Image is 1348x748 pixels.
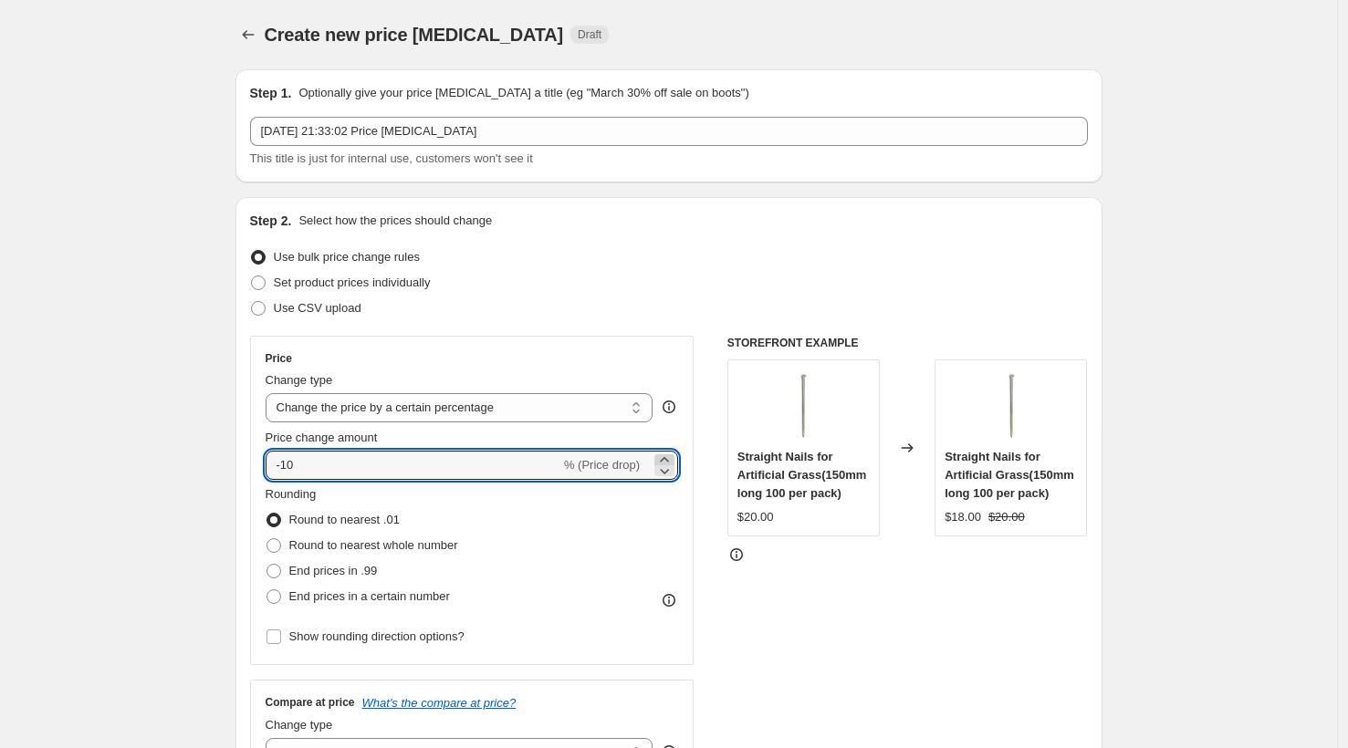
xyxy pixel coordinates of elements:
p: Optionally give your price [MEDICAL_DATA] a title (eg "March 30% off sale on boots") [298,84,748,102]
span: Use CSV upload [274,301,361,315]
span: Show rounding direction options? [289,629,465,643]
img: 01_80x.jpg [767,369,840,442]
h3: Compare at price [266,695,355,710]
span: Create new price [MEDICAL_DATA] [265,25,564,45]
div: help [660,398,678,416]
input: -15 [266,451,560,480]
span: Straight Nails for Artificial Grass(150mm long 100 per pack) [737,450,867,500]
span: Change type [266,718,333,732]
span: % (Price drop) [564,458,640,472]
h2: Step 1. [250,84,292,102]
span: Change type [266,373,333,387]
span: Draft [578,27,601,42]
span: Rounding [266,487,317,501]
span: Round to nearest whole number [289,538,458,552]
img: 01_80x.jpg [975,369,1048,442]
button: Price change jobs [235,22,261,47]
span: This title is just for internal use, customers won't see it [250,151,533,165]
p: Select how the prices should change [298,212,492,230]
input: 30% off holiday sale [250,117,1088,146]
h3: Price [266,351,292,366]
strike: $20.00 [988,508,1025,526]
h2: Step 2. [250,212,292,230]
span: Price change amount [266,431,378,444]
h6: STOREFRONT EXAMPLE [727,336,1088,350]
span: Use bulk price change rules [274,250,420,264]
div: $20.00 [737,508,774,526]
span: End prices in .99 [289,564,378,577]
span: Set product prices individually [274,275,431,289]
span: Round to nearest .01 [289,513,400,526]
div: $18.00 [945,508,981,526]
button: What's the compare at price? [362,696,517,710]
span: End prices in a certain number [289,589,450,603]
span: Straight Nails for Artificial Grass(150mm long 100 per pack) [945,450,1074,500]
